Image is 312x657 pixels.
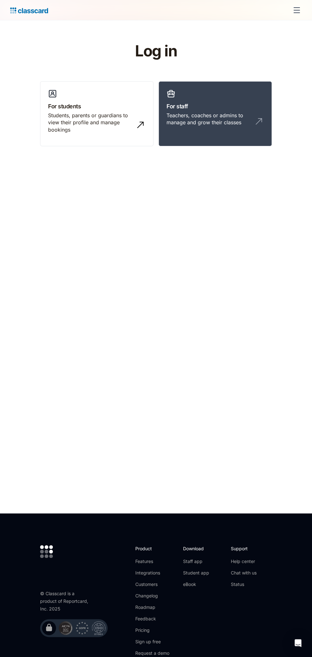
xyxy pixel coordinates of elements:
[135,650,169,656] a: Request a demo
[55,43,257,60] h1: Log in
[183,581,209,588] a: eBook
[159,81,272,146] a: For staffTeachers, coaches or admins to manage and grow their classes
[230,581,256,588] a: Status
[135,639,169,645] a: Sign up free
[135,558,169,565] a: Features
[230,545,256,552] h2: Support
[183,558,209,565] a: Staff app
[135,570,169,576] a: Integrations
[135,604,169,610] a: Roadmap
[135,581,169,588] a: Customers
[48,112,133,133] div: Students, parents or guardians to view their profile and manage bookings
[230,570,256,576] a: Chat with us
[183,570,209,576] a: Student app
[167,102,264,111] h3: For staff
[290,635,306,651] div: Open Intercom Messenger
[135,545,169,552] h2: Product
[135,593,169,599] a: Changelog
[10,6,48,15] a: home
[167,112,251,126] div: Teachers, coaches or admins to manage and grow their classes
[40,81,153,146] a: For studentsStudents, parents or guardians to view their profile and manage bookings
[183,545,209,552] h2: Download
[40,590,91,613] div: © Classcard is a product of Reportcard, Inc. 2025
[135,616,169,622] a: Feedback
[48,102,145,111] h3: For students
[289,3,302,18] div: menu
[230,558,256,565] a: Help center
[135,627,169,633] a: Pricing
